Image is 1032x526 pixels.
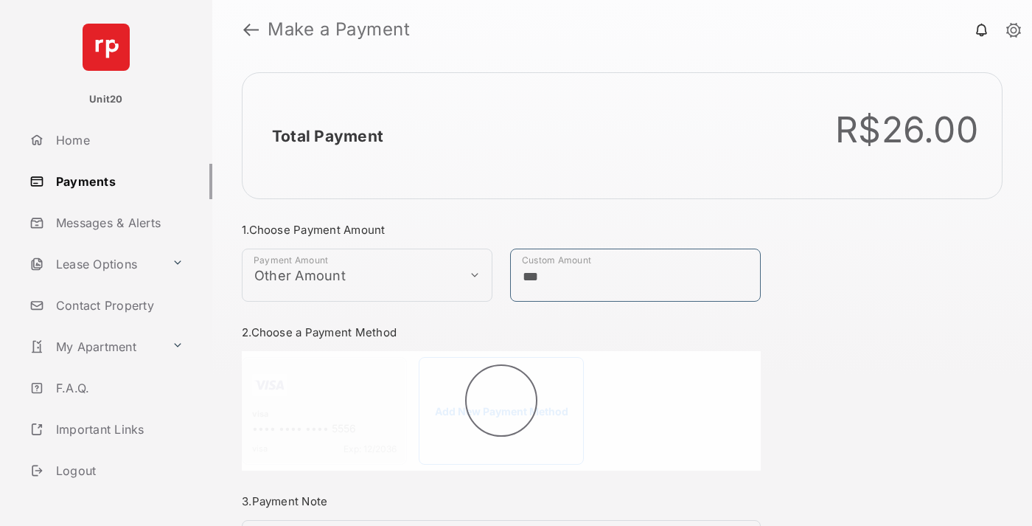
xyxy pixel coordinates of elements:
p: Unit20 [89,92,123,107]
h3: 3. Payment Note [242,494,761,508]
a: Logout [24,453,212,488]
a: Important Links [24,412,189,447]
a: Payments [24,164,212,199]
img: svg+xml;base64,PHN2ZyB4bWxucz0iaHR0cDovL3d3dy53My5vcmcvMjAwMC9zdmciIHdpZHRoPSI2NCIgaGVpZ2h0PSI2NC... [83,24,130,71]
strong: Make a Payment [268,21,410,38]
h3: 2. Choose a Payment Method [242,325,761,339]
a: Home [24,122,212,158]
a: Contact Property [24,288,212,323]
div: R$26.00 [835,108,978,151]
a: My Apartment [24,329,166,364]
a: F.A.Q. [24,370,212,406]
a: Lease Options [24,246,166,282]
h2: Total Payment [272,127,383,145]
h3: 1. Choose Payment Amount [242,223,761,237]
a: Messages & Alerts [24,205,212,240]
